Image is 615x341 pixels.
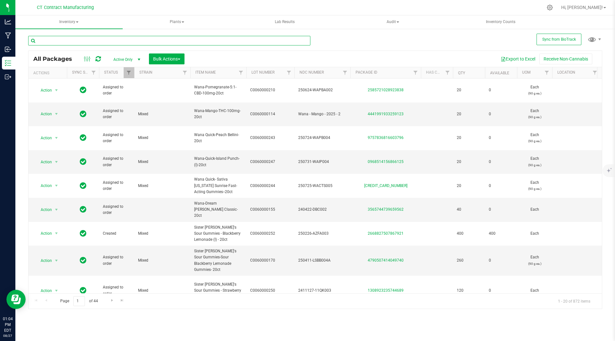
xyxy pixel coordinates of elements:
[103,108,130,120] span: Assigned to order
[521,114,548,120] p: (90 g ea.)
[5,32,11,39] inline-svg: Manufacturing
[250,111,291,117] span: C0060000114
[53,229,61,238] span: select
[72,70,97,75] a: Sync Status
[103,132,130,144] span: Assigned to order
[138,257,186,264] span: Mixed
[340,16,446,28] span: Audit
[103,180,130,192] span: Assigned to order
[521,162,548,168] p: (90 g ea.)
[80,256,86,265] span: In Sync
[88,67,99,78] a: Filter
[590,67,600,78] a: Filter
[35,229,52,238] span: Action
[15,15,123,29] span: Inventory
[250,231,291,237] span: C0060000252
[231,15,339,29] a: Lab Results
[489,135,513,141] span: 0
[421,67,453,78] th: Has COA
[489,257,513,264] span: 0
[489,288,513,294] span: 0
[298,87,347,93] span: 250624-WAPBA002
[457,257,481,264] span: 260
[521,180,548,192] span: Each
[489,207,513,213] span: 0
[35,158,52,166] span: Action
[35,181,52,190] span: Action
[80,110,86,118] span: In Sync
[298,231,347,237] span: 250226-AZFA003
[457,135,481,141] span: 20
[6,290,26,309] iframe: Resource center
[103,156,130,168] span: Assigned to order
[80,157,86,166] span: In Sync
[80,133,86,142] span: In Sync
[103,204,130,216] span: Assigned to order
[153,56,180,61] span: Bulk Actions
[489,159,513,165] span: 0
[80,229,86,238] span: In Sync
[5,46,11,53] inline-svg: Inbound
[542,37,576,42] span: Sync from BioTrack
[28,36,310,45] input: Search Package ID, Item Name, SKU, Lot or Part Number...
[194,132,242,144] span: Wana Quick-Peach Bellini-20ct
[521,84,548,96] span: Each
[364,183,407,188] a: [CREDIT_CARD_NUMBER]
[103,284,130,296] span: Assigned to order
[250,87,291,93] span: C0060000210
[250,135,291,141] span: C0060000243
[138,231,186,237] span: Mixed
[368,112,404,116] a: 4441991933259123
[138,288,186,294] span: Mixed
[521,108,548,120] span: Each
[442,67,453,78] a: Filter
[284,67,294,78] a: Filter
[73,296,85,306] input: 1
[5,60,11,66] inline-svg: Inventory
[539,53,592,64] button: Receive Non-Cannabis
[149,53,184,64] button: Bulk Actions
[138,135,186,141] span: Mixed
[195,70,216,75] a: Item Name
[123,15,231,29] a: Plants
[118,296,127,305] a: Go to the last page
[53,134,61,142] span: select
[139,70,152,75] a: Strain
[3,316,12,333] p: 01:04 PM EDT
[542,67,552,78] a: Filter
[250,159,291,165] span: C0060000247
[35,286,52,295] span: Action
[298,135,347,141] span: 250724-WAPB004
[489,111,513,117] span: 0
[53,286,61,295] span: select
[194,224,242,243] span: Sister [PERSON_NAME]'s Sour Gummies - Blackberry Lemonade (I) - 20ct
[458,71,465,75] a: Qty
[250,207,291,213] span: C0060000155
[35,256,52,265] span: Action
[138,111,186,117] span: Mixed
[35,205,52,214] span: Action
[194,156,242,168] span: Wana-Quick-Island Punch-(I)-20ct
[489,183,513,189] span: 0
[521,132,548,144] span: Each
[103,84,130,96] span: Assigned to order
[37,5,94,10] span: CT Contract Manufacturing
[521,90,548,96] p: (90 g ea.)
[55,296,103,306] span: Page of 44
[299,70,324,75] a: NDC Number
[180,67,190,78] a: Filter
[5,74,11,80] inline-svg: Outbound
[194,248,242,273] span: Sister [PERSON_NAME]'s Sour Gummies-Sour Blackberry Lemonade Gummies- 20ct
[339,15,447,29] a: Audit
[35,110,52,118] span: Action
[356,70,377,75] a: Package ID
[489,231,513,237] span: 400
[194,84,242,96] span: Wana-Pomegranate-5:1-CBD-100mg-20ct
[457,87,481,93] span: 20
[368,207,404,212] a: 3565744739659562
[368,231,404,236] a: 2668827507867921
[138,183,186,189] span: Mixed
[298,207,347,213] span: 240422-DBC002
[457,231,481,237] span: 400
[410,67,421,78] a: Filter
